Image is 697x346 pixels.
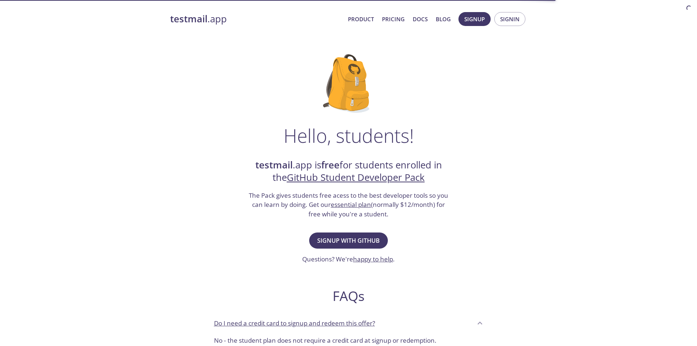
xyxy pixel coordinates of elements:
[494,12,525,26] button: Signin
[255,159,293,171] strong: testmail
[208,313,489,333] div: Do I need a credit card to signup and redeem this offer?
[323,54,374,113] img: github-student-backpack.png
[170,13,342,25] a: testmail.app
[170,12,207,25] strong: testmail
[309,232,388,249] button: Signup with GitHub
[317,235,380,246] span: Signup with GitHub
[284,124,414,146] h1: Hello, students!
[208,288,489,304] h2: FAQs
[348,14,374,24] a: Product
[353,255,393,263] a: happy to help
[382,14,405,24] a: Pricing
[331,200,371,209] a: essential plan
[413,14,428,24] a: Docs
[214,319,375,328] p: Do I need a credit card to signup and redeem this offer?
[464,14,485,24] span: Signup
[287,171,425,184] a: GitHub Student Developer Pack
[500,14,520,24] span: Signin
[458,12,491,26] button: Signup
[302,254,395,264] h3: Questions? We're .
[214,336,483,345] p: No - the student plan does not require a credit card at signup or redemption.
[321,159,340,171] strong: free
[436,14,451,24] a: Blog
[248,191,449,219] h3: The Pack gives students free acess to the best developer tools so you can learn by doing. Get our...
[248,159,449,184] h2: .app is for students enrolled in the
